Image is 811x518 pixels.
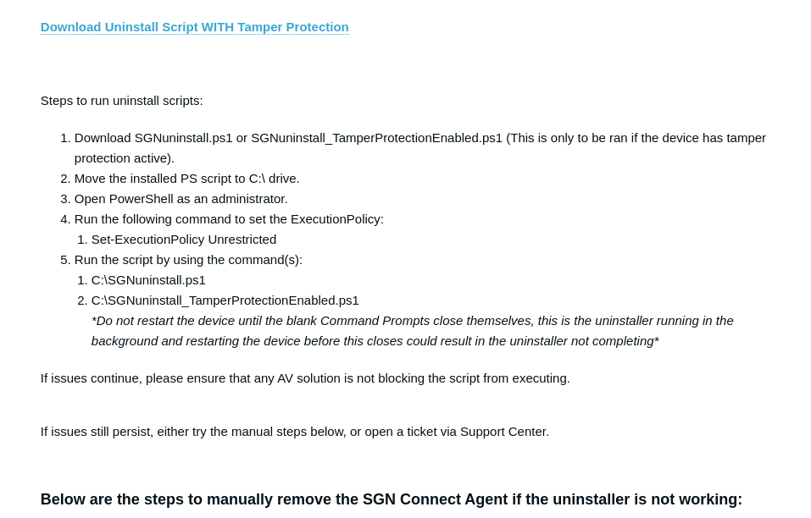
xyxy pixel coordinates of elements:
p: Steps to run uninstall scripts: [41,91,770,111]
li: Open PowerShell as an administrator. [75,189,770,209]
li: C:\SGNuninstall_TamperProtectionEnabled.ps1 [92,290,770,351]
em: *Do not restart the device until the blank Command Prompts close themselves, this is the uninstal... [92,313,734,348]
li: Download SGNuninstall.ps1 or SGNuninstall_TamperProtectionEnabled.ps1 (This is only to be ran if ... [75,128,770,168]
li: Run the script by using the command(s): [75,250,770,351]
li: Set-ExecutionPolicy Unrestricted [92,229,770,250]
p: If issues continue, please ensure that any AV solution is not blocking the script from executing. [41,368,770,409]
li: C:\SGNuninstall.ps1 [92,270,770,290]
a: Download Uninstall Script WITH Tamper Protection [41,19,349,35]
h3: Below are the steps to manually remove the SGN Connect Agent if the uninstaller is not working: [41,488,770,512]
li: Run the following command to set the ExecutionPolicy: [75,209,770,250]
li: Move the installed PS script to C:\ drive. [75,168,770,189]
p: If issues still persist, either try the manual steps below, or open a ticket via Support Center. [41,422,770,442]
